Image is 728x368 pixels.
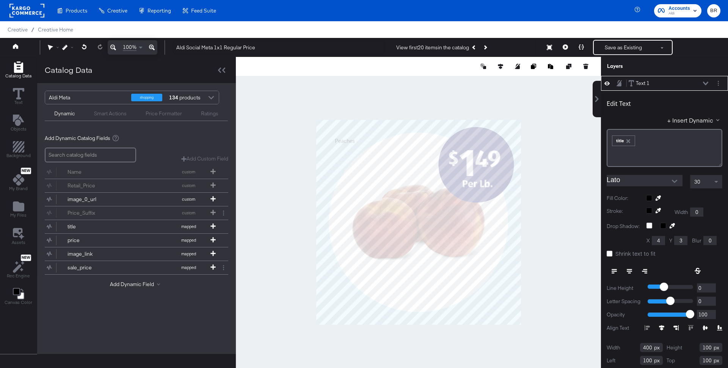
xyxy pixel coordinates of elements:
div: shopping [131,94,162,101]
button: Save as Existing [594,41,653,54]
button: BR [707,4,720,17]
button: Add Rectangle [2,140,35,161]
span: Shrink text to fit [615,250,656,257]
label: Y [669,237,672,244]
div: titlemapped [45,220,228,233]
div: pricemapped [45,234,228,247]
span: Aldi [668,11,690,17]
div: Price_Suffixcustom [45,206,228,220]
div: image_0_urlcustom [45,193,228,206]
button: NewRec Engine [2,253,35,281]
a: Creative Home [38,27,73,33]
input: Search catalog fields [45,148,136,162]
div: Ratings [201,110,218,117]
div: Text 1 [636,80,650,87]
button: Paste image [548,63,555,70]
div: Dynamic [54,110,75,117]
div: Price Formatter [146,110,182,117]
button: image_0_urlcustom [45,193,219,206]
button: Add Dynamic Field [110,281,163,288]
span: mapped [168,251,209,256]
button: image_linkmapped [45,247,219,261]
span: New [21,255,31,260]
span: Objects [11,126,27,132]
button: Add Rectangle [1,60,36,81]
button: + Insert Dynamic [667,116,722,124]
div: Layers [607,63,684,70]
label: Left [607,357,615,364]
label: Opacity [607,311,642,318]
span: Assets [12,239,25,245]
span: mapped [168,224,209,229]
span: BR [710,6,717,15]
button: pricemapped [45,234,219,247]
span: Creative [107,8,127,14]
button: Open [669,176,680,187]
span: Reporting [147,8,171,14]
div: Smart Actions [94,110,127,117]
label: Width [607,344,620,351]
div: sale_price [67,264,122,271]
span: / [28,27,38,33]
button: Text 1 [628,79,650,87]
span: 100% [123,44,136,51]
label: X [646,237,650,244]
span: mapped [168,237,209,243]
span: My Files [10,212,27,218]
div: Retail_Pricecustom [45,179,228,192]
span: My Brand [9,186,28,192]
div: image_0_url [67,196,122,203]
div: image_linkmapped [45,247,228,261]
span: Accounts [668,5,690,13]
button: Copy image [531,63,538,70]
button: Add Custom Field [181,155,228,162]
label: Height [667,344,682,351]
span: 30 [694,178,700,185]
span: Catalog Data [5,73,31,79]
span: custom [168,197,209,202]
div: image_link [67,250,122,258]
label: Width [675,209,688,216]
label: Top [667,357,675,364]
svg: Copy image [531,64,536,69]
button: Assets [7,226,30,248]
span: Background [6,153,31,159]
span: Text [14,99,23,105]
svg: Paste image [548,64,553,69]
span: Creative [8,27,28,33]
button: Add Files [6,199,31,221]
div: Catalog Data [45,64,93,75]
label: Fill Color: [607,195,640,202]
button: Next Product [480,41,490,54]
strong: 134 [168,91,179,104]
span: mapped [168,265,209,270]
button: sale_pricemapped [45,261,219,274]
label: Drop Shadow: [607,223,641,230]
button: AccountsAldi [654,4,701,17]
label: Align Text [607,324,645,332]
button: Layer Options [714,79,722,87]
span: Products [66,8,87,14]
label: Letter Spacing [607,298,642,305]
div: price [67,237,122,244]
span: Canvas Color [5,299,32,305]
label: Blur [692,237,701,244]
div: sale_pricemapped [45,261,228,274]
div: View first 20 items in the catalog [396,44,469,51]
button: NewMy Brand [5,166,32,194]
label: Line Height [607,285,642,292]
div: Edit Text [607,100,631,107]
div: title [612,136,635,146]
span: Rec Engine [7,273,30,279]
span: Add Dynamic Catalog Fields [45,135,110,142]
button: Add Text [6,113,31,134]
button: Previous Product [469,41,480,54]
span: Feed Suite [191,8,216,14]
div: products [168,91,191,104]
label: Stroke: [607,208,640,217]
button: titlemapped [45,220,219,233]
div: Namecustom [45,165,228,179]
div: Aldi Meta [49,91,126,104]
